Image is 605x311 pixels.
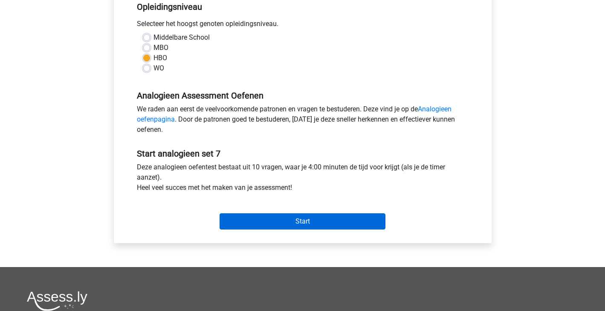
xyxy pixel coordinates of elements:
h5: Analogieen Assessment Oefenen [137,90,469,101]
label: Middelbare School [153,32,210,43]
label: HBO [153,53,167,63]
img: Assessly logo [27,291,87,311]
input: Start [220,213,385,230]
div: Deze analogieen oefentest bestaat uit 10 vragen, waar je 4:00 minuten de tijd voor krijgt (als je... [130,162,475,196]
h5: Start analogieen set 7 [137,148,469,159]
label: MBO [153,43,168,53]
div: We raden aan eerst de veelvoorkomende patronen en vragen te bestuderen. Deze vind je op de . Door... [130,104,475,138]
div: Selecteer het hoogst genoten opleidingsniveau. [130,19,475,32]
label: WO [153,63,164,73]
